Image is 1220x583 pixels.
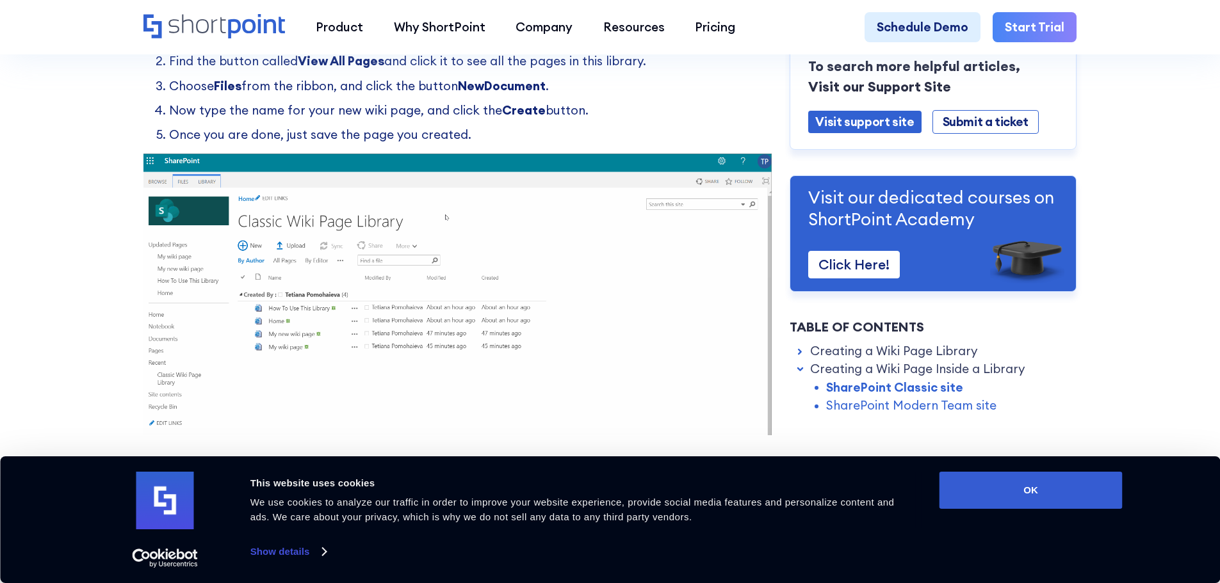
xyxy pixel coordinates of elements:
[250,542,326,561] a: Show details
[516,18,573,36] div: Company
[808,110,921,132] a: Visit support site
[500,12,588,43] a: Company
[300,12,378,43] a: Product
[826,396,996,415] a: SharePoint Modern Team site
[826,378,963,396] a: SharePoint Classic site
[808,250,900,278] a: Click Here!
[588,12,680,43] a: Resources
[250,497,895,522] span: We use cookies to analyze our traffic in order to improve your website experience, provide social...
[169,77,772,95] li: Choose from the ribbon, and click the button .
[143,14,285,40] a: Home
[169,101,772,120] li: Now type the name for your new wiki page, and click the button.
[808,186,1058,230] p: Visit our dedicated courses on ShortPoint Academy
[316,18,363,36] div: Product
[939,472,1123,509] button: OK
[790,317,1077,337] div: Table of Contents
[502,102,546,118] strong: Create
[680,12,751,43] a: Pricing
[810,360,1025,378] a: Creating a Wiki Page Inside a Library
[810,342,977,360] a: Creating a Wiki Page Library
[993,12,1077,43] a: Start Trial
[136,472,194,529] img: logo
[378,12,501,43] a: Why ShortPoint
[808,56,1058,97] p: To search more helpful articles, Visit our Support Site
[603,18,665,36] div: Resources
[865,12,980,43] a: Schedule Demo
[169,52,772,70] li: Find the button called and click it to see all the pages in this library.
[695,18,735,36] div: Pricing
[250,475,911,491] div: This website uses cookies
[458,78,546,93] strong: NewDocument
[214,78,241,93] strong: Files
[109,548,221,568] a: Usercentrics Cookiebot - opens in a new window
[298,53,384,68] strong: View All Pages
[394,18,485,36] div: Why ShortPoint
[932,109,1039,133] a: Submit a ticket
[169,125,772,144] li: Once you are done, just save the page you created.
